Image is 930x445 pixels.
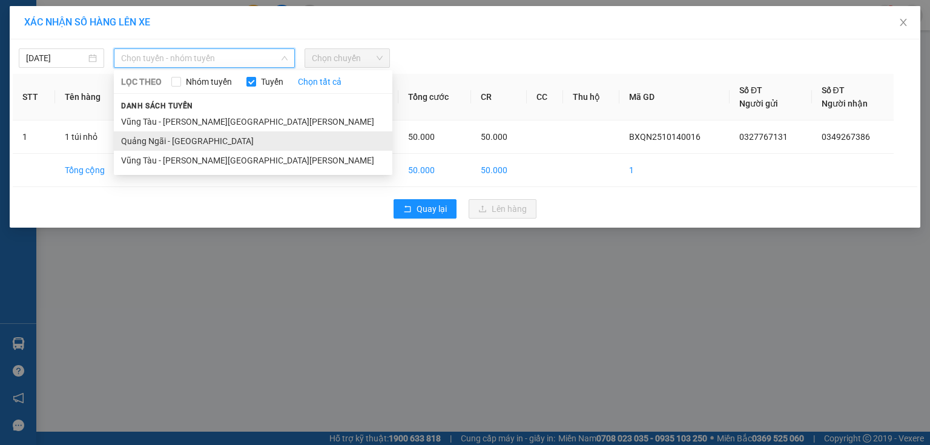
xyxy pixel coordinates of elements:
span: rollback [403,205,412,214]
th: Thu hộ [563,74,619,120]
th: Mã GD [619,74,730,120]
span: Số ĐT [739,85,762,95]
td: 1 túi nhỏ [55,120,127,154]
span: BXQN2510140016 [629,132,701,142]
span: 0327767131 [739,132,788,142]
th: Tên hàng [55,74,127,120]
li: Quảng Ngãi - [GEOGRAPHIC_DATA] [114,131,392,151]
span: LỌC THEO [121,75,162,88]
span: down [281,54,288,62]
span: Danh sách tuyến [114,101,200,111]
td: 1 [13,120,55,154]
a: Chọn tất cả [298,75,341,88]
span: Nhóm tuyến [181,75,237,88]
input: 14/10/2025 [26,51,86,65]
strong: [PERSON_NAME] ([PERSON_NAME][GEOGRAPHIC_DATA][PERSON_NAME]) [37,5,145,59]
th: CR [471,74,527,120]
th: CC [527,74,564,120]
span: Chọn chuyến [312,49,383,67]
button: rollbackQuay lại [394,199,457,219]
th: Tổng cước [398,74,471,120]
span: Người gửi [739,99,778,108]
span: 50.000 [481,132,507,142]
strong: 0914 113 973 - 0982 113 973 - 0919 113 973 - [4,85,178,94]
span: 0349267386 [822,132,870,142]
td: 50.000 [398,154,471,187]
span: Số ĐT [822,85,845,95]
span: Người nhận [822,99,868,108]
strong: Tổng đài hỗ trợ: [54,73,128,83]
th: STT [13,74,55,120]
span: Chọn tuyến - nhóm tuyến [121,49,288,67]
li: Vũng Tàu - [PERSON_NAME][GEOGRAPHIC_DATA][PERSON_NAME] [114,112,392,131]
td: Tổng cộng [55,154,127,187]
span: close [899,18,908,27]
button: uploadLên hàng [469,199,536,219]
span: Tuyến [256,75,288,88]
span: XÁC NHẬN SỐ HÀNG LÊN XE [24,16,150,28]
li: Vũng Tàu - [PERSON_NAME][GEOGRAPHIC_DATA][PERSON_NAME] [114,151,392,170]
button: Close [886,6,920,40]
td: 50.000 [471,154,527,187]
td: 1 [619,154,730,187]
span: 50.000 [408,132,435,142]
span: Quay lại [417,202,447,216]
